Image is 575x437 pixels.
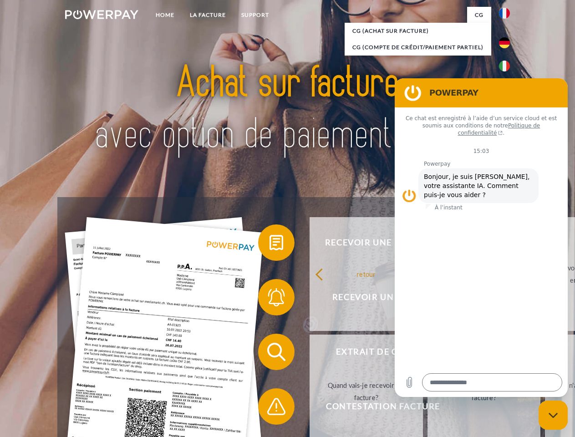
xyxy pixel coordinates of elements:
img: title-powerpay_fr.svg [87,44,488,174]
a: CG (Compte de crédit/paiement partiel) [345,39,491,56]
button: Extrait de compte [258,334,495,370]
img: qb_search.svg [265,340,288,363]
div: retour [315,268,417,280]
img: it [499,61,510,71]
a: Home [148,7,182,23]
img: qb_bill.svg [265,231,288,254]
button: Contestation Facture [258,388,495,425]
img: fr [499,8,510,19]
button: Recevoir une facture ? [258,224,495,261]
a: CG (achat sur facture) [345,23,491,39]
button: Recevoir un rappel? [258,279,495,315]
a: Support [234,7,277,23]
div: Quand vais-je recevoir ma facture? [315,379,417,404]
iframe: Bouton de lancement de la fenêtre de messagerie, conversation en cours [539,401,568,430]
a: LA FACTURE [182,7,234,23]
img: qb_bell.svg [265,286,288,309]
iframe: Fenêtre de messagerie [395,78,568,397]
img: de [499,37,510,48]
a: CG [467,7,491,23]
img: logo-powerpay-white.svg [65,10,138,19]
img: qb_warning.svg [265,395,288,418]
